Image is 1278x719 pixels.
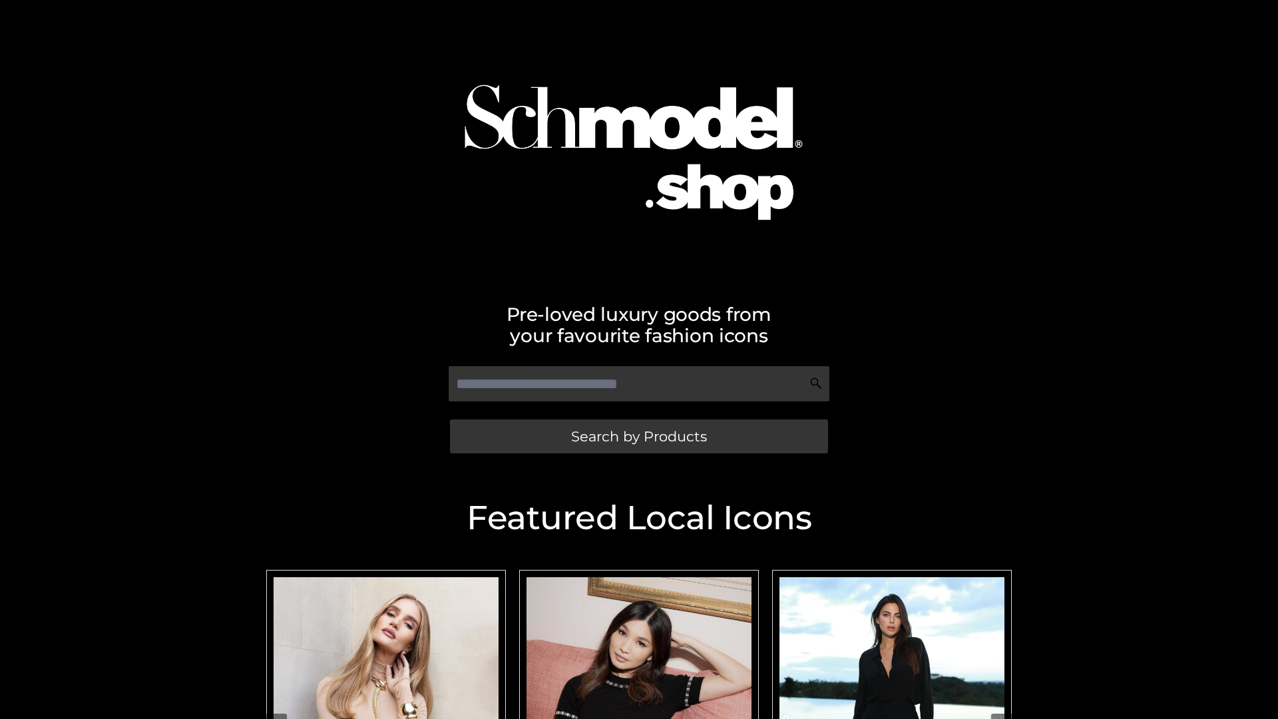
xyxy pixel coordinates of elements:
h2: Pre-loved luxury goods from your favourite fashion icons [260,304,1018,346]
h2: Featured Local Icons​ [260,501,1018,535]
span: Search by Products [571,429,707,443]
a: Search by Products [450,419,828,453]
img: Search Icon [809,377,823,390]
